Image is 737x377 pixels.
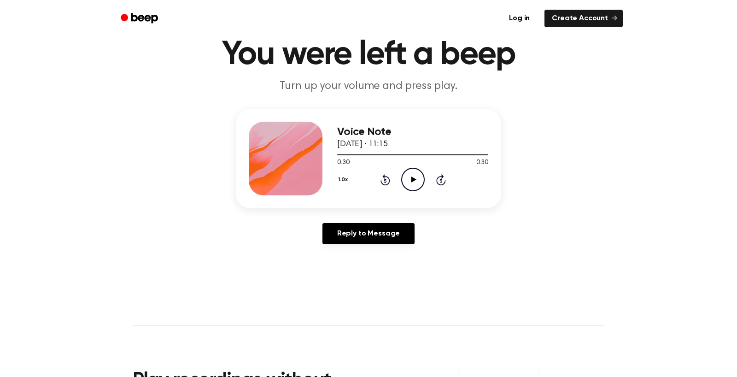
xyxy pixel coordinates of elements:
[133,38,604,71] h1: You were left a beep
[500,8,539,29] a: Log in
[337,126,488,138] h3: Voice Note
[476,158,488,168] span: 0:30
[337,140,388,148] span: [DATE] · 11:15
[337,158,349,168] span: 0:30
[114,10,166,28] a: Beep
[192,79,545,94] p: Turn up your volume and press play.
[322,223,415,244] a: Reply to Message
[544,10,623,27] a: Create Account
[337,172,351,188] button: 1.0x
